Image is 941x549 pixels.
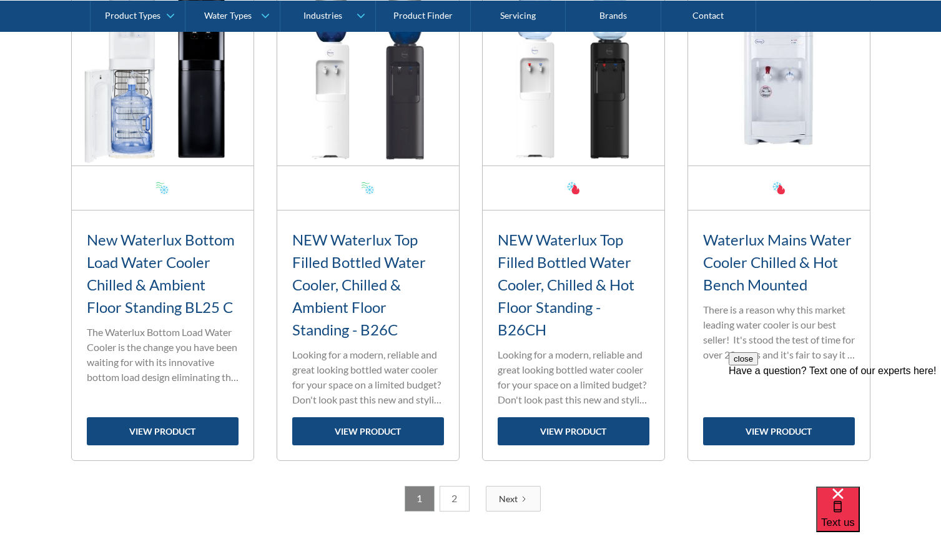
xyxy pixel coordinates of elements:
[440,486,470,512] a: 2
[87,417,239,445] a: view product
[729,352,941,502] iframe: podium webchat widget prompt
[105,10,160,21] div: Product Types
[498,347,649,407] p: Looking for a modern, reliable and great looking bottled water cooler for your space on a limited...
[292,347,444,407] p: Looking for a modern, reliable and great looking bottled water cooler for your space on a limited...
[87,229,239,319] h3: New Waterlux Bottom Load Water Cooler Chilled & Ambient Floor Standing BL25 C
[499,492,518,505] div: Next
[204,10,252,21] div: Water Types
[486,486,541,512] a: Next Page
[405,486,435,512] a: 1
[292,417,444,445] a: view product
[816,487,941,549] iframe: podium webchat widget bubble
[303,10,342,21] div: Industries
[498,417,649,445] a: view product
[71,486,870,512] div: List
[292,229,444,341] h3: NEW Waterlux Top Filled Bottled Water Cooler, Chilled & Ambient Floor Standing - B26C
[703,302,855,362] p: There is a reason why this market leading water cooler is our best seller! It's stood the test of...
[498,229,649,341] h3: NEW Waterlux Top Filled Bottled Water Cooler, Chilled & Hot Floor Standing - B26CH
[703,417,855,445] a: view product
[703,229,855,296] h3: Waterlux Mains Water Cooler Chilled & Hot Bench Mounted
[87,325,239,385] p: The Waterlux Bottom Load Water Cooler is the change you have been waiting for with its innovative...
